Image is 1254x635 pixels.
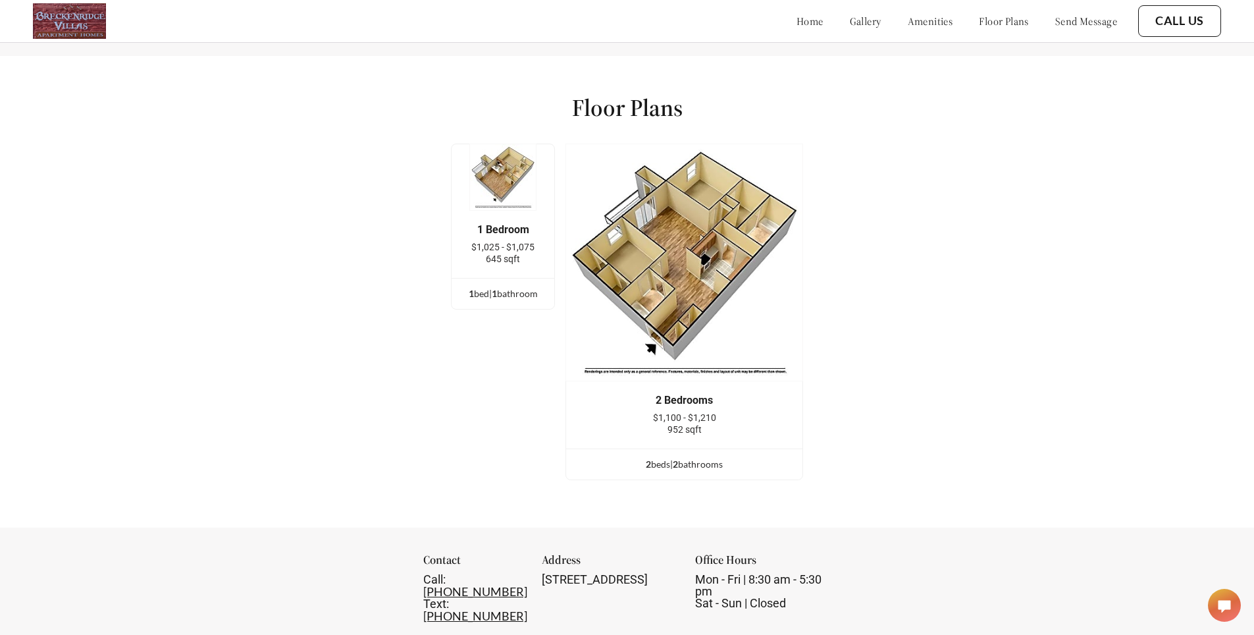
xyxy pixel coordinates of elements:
span: 2 [646,458,651,470]
img: example [469,144,536,211]
div: bed | bathroom [452,287,554,301]
span: Call: [423,572,446,586]
div: Office Hours [695,554,831,574]
div: 2 Bedrooms [586,395,783,406]
span: 645 sqft [486,254,520,264]
a: amenities [908,14,953,28]
a: gallery [850,14,881,28]
h1: Floor Plans [572,93,683,123]
span: Sat - Sun | Closed [695,596,786,610]
span: 1 [492,288,497,299]
div: Mon - Fri | 8:30 am - 5:30 pm [695,574,831,609]
span: Text: [423,597,449,611]
span: $1,100 - $1,210 [653,412,716,423]
img: logo.png [33,3,106,39]
div: Address [542,554,678,574]
div: Contact [423,554,525,574]
a: Call Us [1155,14,1204,28]
a: send message [1055,14,1117,28]
span: 1 [469,288,474,299]
button: Call Us [1138,5,1221,37]
div: [STREET_ADDRESS] [542,574,678,586]
div: bed s | bathroom s [566,457,802,472]
div: 1 Bedroom [471,224,535,236]
span: $1,025 - $1,075 [471,242,535,252]
a: [PHONE_NUMBER] [423,584,527,599]
a: [PHONE_NUMBER] [423,609,527,623]
span: 2 [673,458,678,470]
a: floor plans [979,14,1029,28]
img: example [565,144,803,381]
a: home [797,14,823,28]
span: 952 sqft [667,424,702,435]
